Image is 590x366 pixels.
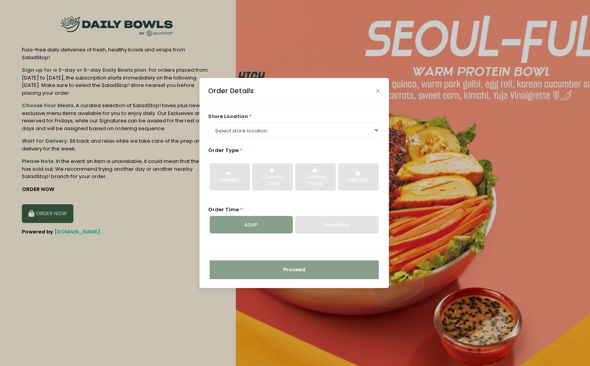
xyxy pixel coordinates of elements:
span: store location [208,113,248,120]
div: Curbside Pickup [301,174,330,187]
button: Proceed [210,260,379,279]
div: Order Details [208,86,254,96]
span: Order Type [208,147,239,154]
div: Meal Plan [344,177,373,184]
button: Delivery [210,163,250,191]
div: Delivery [215,177,244,184]
div: Click and Collect [258,174,287,187]
button: Close [376,89,380,93]
button: Meal Plan [338,163,378,191]
button: Curbside Pickup [295,163,335,191]
button: Click and Collect [252,163,292,191]
span: Order Time [208,206,239,213]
